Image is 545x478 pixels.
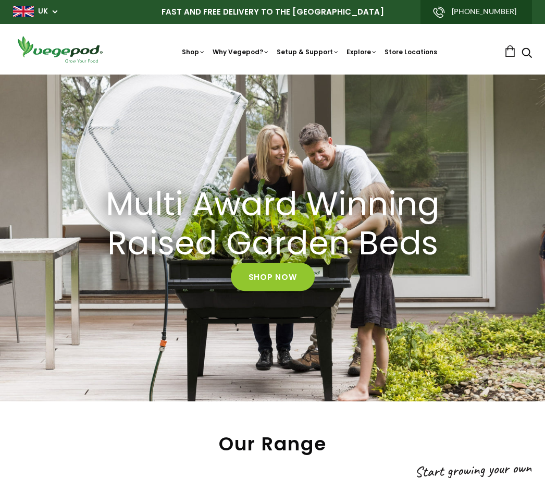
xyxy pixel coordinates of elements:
img: gb_large.png [13,6,34,17]
a: Store Locations [385,47,437,56]
a: UK [38,6,48,17]
a: Search [522,48,532,59]
a: Setup & Support [277,47,339,56]
h2: Our Range [13,433,532,455]
img: Vegepod [13,34,107,64]
a: Shop Now [231,263,315,291]
a: Why Vegepod? [213,47,269,56]
a: Multi Award Winning Raised Garden Beds [54,185,491,263]
a: Shop [182,47,205,56]
a: Explore [346,47,377,56]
